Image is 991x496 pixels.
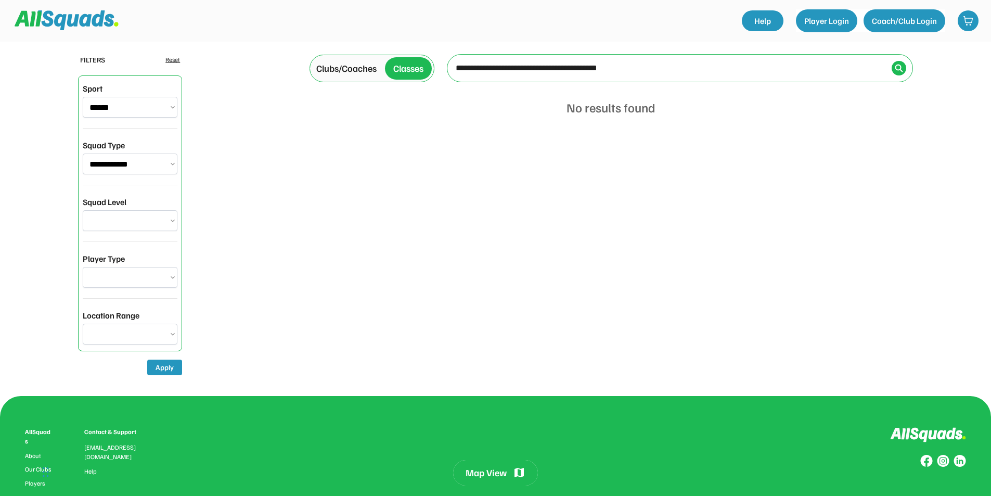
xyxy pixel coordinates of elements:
[890,427,966,442] img: Logo%20inverted.svg
[310,99,913,117] div: No results found
[864,9,945,32] button: Coach/Club Login
[316,61,377,75] div: Clubs/Coaches
[15,10,119,30] img: Squad%20Logo.svg
[80,54,105,65] div: FILTERS
[742,10,783,31] a: Help
[83,139,125,151] div: Squad Type
[165,55,180,65] div: Reset
[963,16,973,26] img: shopping-cart-01%20%281%29.svg
[84,427,149,437] div: Contact & Support
[84,443,149,462] div: [EMAIL_ADDRESS][DOMAIN_NAME]
[466,466,507,479] div: Map View
[83,196,126,208] div: Squad Level
[25,427,53,446] div: AllSquads
[937,455,949,467] img: Group%20copy%207.svg
[954,455,966,467] img: Group%20copy%206.svg
[895,64,903,72] img: Icon%20%2838%29.svg
[83,252,125,265] div: Player Type
[920,455,933,467] img: Group%20copy%208.svg
[393,61,423,75] div: Classes
[796,9,857,32] button: Player Login
[83,82,102,95] div: Sport
[147,360,182,375] button: Apply
[83,309,139,322] div: Location Range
